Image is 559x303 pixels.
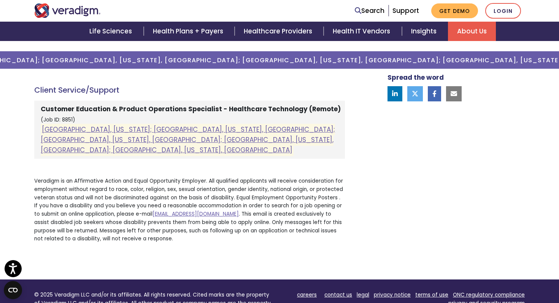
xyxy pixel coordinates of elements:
a: contact us [324,291,352,298]
a: Health Plans + Payers [144,22,235,41]
a: Health IT Vendors [324,22,402,41]
button: Open CMP widget [4,281,22,299]
a: Search [355,6,384,16]
a: careers [297,291,317,298]
a: Login [485,3,521,19]
a: [GEOGRAPHIC_DATA], [US_STATE]; [GEOGRAPHIC_DATA], [US_STATE], [GEOGRAPHIC_DATA]; [GEOGRAPHIC_DATA... [41,125,335,155]
h4: Client Service/Support [34,85,345,95]
strong: Spread the word [387,73,444,82]
p: Veradigm is an Affirmative Action and Equal Opportunity Employer. All qualified applicants will r... [34,177,345,243]
a: Get Demo [431,3,478,18]
a: [EMAIL_ADDRESS][DOMAIN_NAME] [152,210,239,218]
a: About Us [448,22,496,41]
img: Veradigm logo [34,3,101,18]
a: ONC regulatory compliance [453,291,525,298]
a: Healthcare Providers [235,22,324,41]
small: (Job ID: 8851) [41,116,75,123]
a: legal [357,291,369,298]
a: privacy notice [374,291,411,298]
strong: Customer Education & Product Operations Specialist - Healthcare Technology (Remote) [41,104,341,114]
a: Life Sciences [80,22,143,41]
a: Insights [402,22,448,41]
a: Support [392,6,419,15]
a: terms of use [415,291,448,298]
